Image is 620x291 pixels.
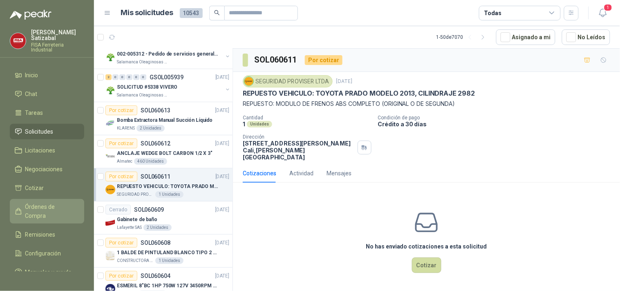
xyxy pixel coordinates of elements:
a: Por cotizarSOL060613[DATE] Company LogoBomba Extractora Manual Succión LíquidoKLARENS2 Unidades [94,102,233,135]
div: 2 Unidades [143,224,172,231]
div: Mensajes [327,169,351,178]
div: 0 [140,74,146,80]
span: Inicio [25,71,38,80]
p: [DATE] [336,78,352,85]
div: Cotizaciones [243,169,276,178]
p: SOL060612 [141,141,170,146]
a: Solicitudes [10,124,84,139]
a: Por cotizarSOL060608[DATE] Company Logo1 BALDE DE PINTULAND BLANCO TIPO 2 DE 2.5 GLSCONSTRUCTORA ... [94,235,233,268]
div: 1 Unidades [155,257,184,264]
a: Por cotizarSOL060611[DATE] Company LogoREPUESTO VEHICULO: TOYOTA PRADO MODELO 2013, CILINDRAJE 29... [94,168,233,201]
p: REPUESTO VEHICULO: TOYOTA PRADO MODELO 2013, CILINDRAJE 2982 [243,89,475,98]
span: Negociaciones [25,165,63,174]
img: Company Logo [105,251,115,261]
img: Company Logo [105,119,115,128]
p: 002-005312 - Pedido de servicios generales CASA RO [117,50,219,58]
button: 1 [595,6,610,20]
p: KLARENS [117,125,135,132]
p: [DATE] [215,173,229,181]
div: 0 [119,74,125,80]
a: Chat [10,86,84,102]
p: Dirección [243,134,354,140]
p: GSOL005939 [150,74,184,80]
div: Por cotizar [105,271,137,281]
p: Salamanca Oleaginosas SAS [117,92,168,98]
div: 0 [112,74,119,80]
img: Logo peakr [10,10,51,20]
p: 1 [243,121,245,128]
span: Chat [25,90,38,98]
span: Órdenes de Compra [25,202,76,220]
p: SOL060609 [134,207,164,213]
a: Cotizar [10,180,84,196]
div: Por cotizar [105,139,137,148]
p: [DATE] [215,239,229,247]
a: 2 0 0 0 0 0 GSOL005939[DATE] Company LogoSOLICITUD #5338 VIVEROSalamanca Oleaginosas SAS [105,72,231,98]
p: [STREET_ADDRESS][PERSON_NAME] Cali , [PERSON_NAME][GEOGRAPHIC_DATA] [243,140,354,161]
a: Manuales y ayuda [10,264,84,280]
span: search [214,10,220,16]
p: Condición de pago [378,115,617,121]
span: Remisiones [25,230,56,239]
p: ESMERIL 8"BC 1HP 750W 127V 3450RPM URREA [117,282,219,290]
p: [PERSON_NAME] Satizabal [31,29,84,41]
a: Negociaciones [10,161,84,177]
span: Solicitudes [25,127,54,136]
a: Órdenes de Compra [10,199,84,224]
a: Inicio [10,67,84,83]
img: Company Logo [105,218,115,228]
a: Remisiones [10,227,84,242]
button: Cotizar [412,257,441,273]
p: [DATE] [215,206,229,214]
p: SOL060608 [141,240,170,246]
p: CONSTRUCTORA GRUPO FIP [117,257,154,264]
div: 0 [126,74,132,80]
p: SOL060611 [141,174,170,179]
p: Lafayette SAS [117,224,142,231]
div: 0 [133,74,139,80]
h3: No has enviado cotizaciones a esta solicitud [366,242,487,251]
p: Cantidad [243,115,372,121]
span: Configuración [25,249,61,258]
a: 2 0 0 0 0 0 GSOL005940[DATE] Company Logo002-005312 - Pedido de servicios generales CASA ROSalama... [105,39,231,65]
div: SEGURIDAD PROVISER LTDA [243,75,333,87]
p: [DATE] [215,140,229,148]
div: 1 Unidades [155,191,184,198]
div: Todas [484,9,501,18]
div: Por cotizar [105,105,137,115]
p: [DATE] [215,107,229,114]
div: 460 Unidades [134,158,167,165]
span: Manuales y ayuda [25,268,72,277]
div: Cerrado [105,205,131,215]
span: Licitaciones [25,146,56,155]
p: REPUESTO VEHICULO: TOYOTA PRADO MODELO 2013, CILINDRAJE 2982 [117,183,219,190]
p: REPUESTO: MODULO DE FRENOS ABS COMPLETO (ORIGINAL O DE SEGUNDA) [243,99,610,108]
div: Actividad [289,169,313,178]
span: Tareas [25,108,43,117]
p: Salamanca Oleaginosas SAS [117,59,168,65]
p: [DATE] [215,272,229,280]
div: Por cotizar [105,238,137,248]
p: Almatec [117,158,132,165]
div: Por cotizar [305,55,342,65]
div: 1 - 50 de 7070 [436,31,490,44]
img: Company Logo [105,152,115,161]
button: Asignado a mi [496,29,555,45]
button: No Leídos [562,29,610,45]
p: [DATE] [215,74,229,81]
p: Gabinete de baño [117,216,157,224]
img: Company Logo [105,85,115,95]
a: Tareas [10,105,84,121]
img: Company Logo [244,77,253,86]
img: Company Logo [10,33,26,49]
h1: Mis solicitudes [121,7,173,19]
span: 10543 [180,8,203,18]
img: Company Logo [105,52,115,62]
div: Unidades [247,121,272,128]
div: 2 Unidades [137,125,165,132]
a: Por cotizarSOL060612[DATE] Company LogoANCLAJE WEDGE BOLT CARBON 1/2 X 3"Almatec460 Unidades [94,135,233,168]
a: Configuración [10,246,84,261]
p: SEGURIDAD PROVISER LTDA [117,191,154,198]
img: Company Logo [105,185,115,195]
div: Por cotizar [105,172,137,181]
